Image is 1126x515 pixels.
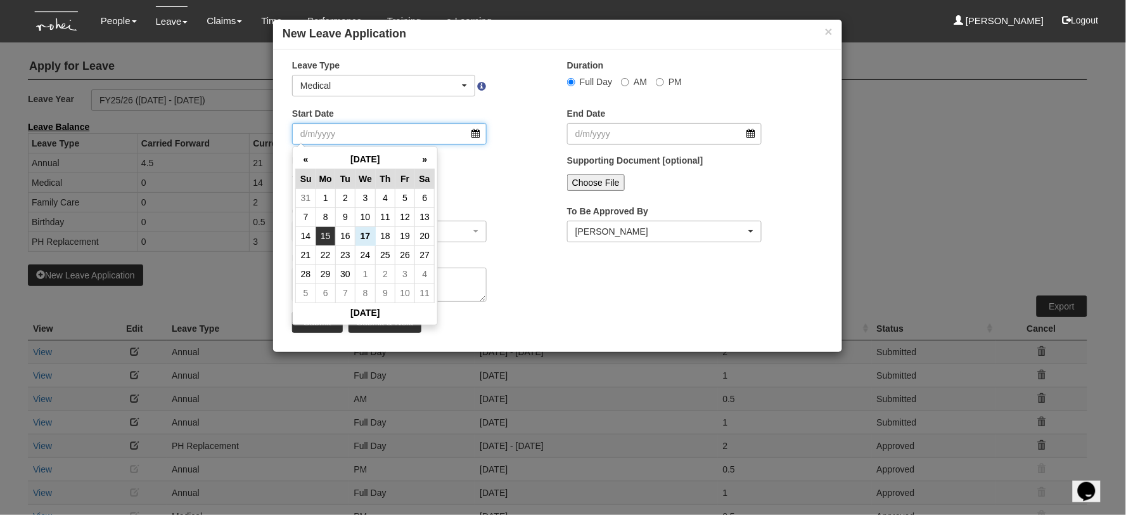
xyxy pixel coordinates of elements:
th: Su [296,169,316,188]
th: [DATE] [296,303,435,322]
td: 5 [296,284,316,303]
td: 11 [376,207,395,226]
td: 22 [316,245,335,264]
td: 12 [395,207,415,226]
td: 29 [316,264,335,284]
label: Start Date [292,107,334,120]
button: × [825,25,833,38]
label: Supporting Document [optional] [567,154,703,167]
td: 25 [376,245,395,264]
td: 26 [395,245,415,264]
td: 9 [376,284,395,303]
td: 2 [335,188,355,207]
th: We [355,169,376,188]
td: 8 [355,284,376,303]
td: 18 [376,226,395,245]
td: 11 [415,284,435,303]
td: 23 [335,245,355,264]
span: PM [669,77,682,87]
td: 3 [355,188,376,207]
td: 24 [355,245,376,264]
div: Medical [300,79,459,92]
label: Leave Type [292,59,340,72]
span: AM [634,77,647,87]
input: d/m/yyyy [567,123,762,145]
label: Duration [567,59,604,72]
th: Sa [415,169,435,188]
iframe: chat widget [1073,464,1113,502]
td: 10 [355,207,376,226]
td: 5 [395,188,415,207]
td: 6 [415,188,435,207]
td: 14 [296,226,316,245]
th: Mo [316,169,335,188]
button: Medical [292,75,475,96]
input: d/m/yyyy [292,123,487,145]
td: 15 [316,226,335,245]
td: 28 [296,264,316,284]
td: 4 [376,188,395,207]
td: 4 [415,264,435,284]
td: 1 [316,188,335,207]
td: 21 [296,245,316,264]
td: 10 [395,284,415,303]
th: [DATE] [316,150,415,169]
td: 3 [395,264,415,284]
th: » [415,150,435,169]
b: New Leave Application [283,27,406,40]
td: 27 [415,245,435,264]
td: 30 [335,264,355,284]
th: Tu [335,169,355,188]
td: 31 [296,188,316,207]
td: 20 [415,226,435,245]
td: 2 [376,264,395,284]
th: Fr [395,169,415,188]
td: 7 [335,284,355,303]
td: 8 [316,207,335,226]
div: [PERSON_NAME] [575,225,746,238]
label: To Be Approved By [567,205,648,218]
label: End Date [567,107,606,120]
td: 9 [335,207,355,226]
span: Full Day [580,77,612,87]
th: « [296,150,316,169]
td: 13 [415,207,435,226]
td: 6 [316,284,335,303]
th: Th [376,169,395,188]
td: 17 [355,226,376,245]
td: 16 [335,226,355,245]
td: 7 [296,207,316,226]
button: Shuhui Lee [567,221,762,242]
td: 19 [395,226,415,245]
input: Choose File [567,174,625,191]
td: 1 [355,264,376,284]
